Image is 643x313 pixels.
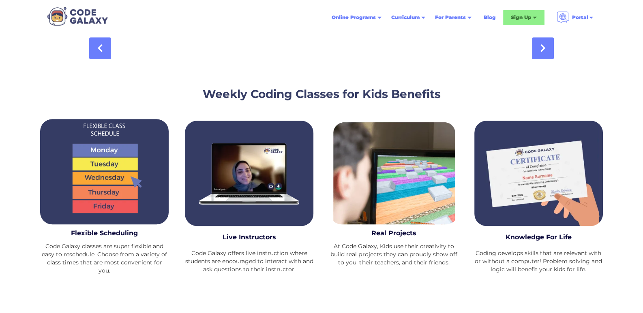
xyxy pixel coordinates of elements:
div: Curriculum [391,13,420,21]
div: Online Programs [332,13,376,21]
div: Sign Up [503,10,544,25]
div: At Code Galaxy, Kids use their creativity to build real projects they can proudly show off to you... [330,242,458,266]
div: Portal [552,8,599,27]
h3: Flexible Scheduling [47,228,162,238]
div: Sign Up [511,13,531,21]
h3: Real Projects [336,228,452,238]
div: For Parents [435,13,466,21]
div: Online Programs [327,10,386,25]
div: Portal [572,13,588,21]
h3: Live Instructors [191,232,307,242]
div: Coding develops skills that are relevant with or without a computer! Problem solving and logic wi... [474,249,603,273]
div: Code Galaxy offers live instruction where students are encouraged to interact with and ask questi... [185,249,313,273]
h3: Knowledge For Life [481,232,596,242]
a: Blog [479,10,501,25]
div: Code Galaxy classes are super flexible and easy to reschedule. Choose from a variety of class tim... [40,242,169,275]
div: For Parents [430,10,476,25]
div: Curriculum [386,10,430,25]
